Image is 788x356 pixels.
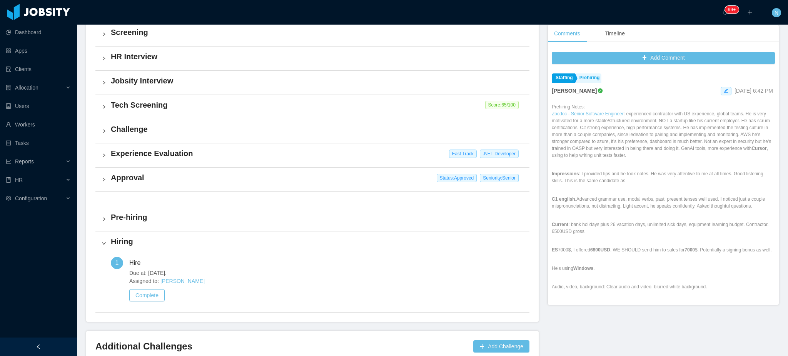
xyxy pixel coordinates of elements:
[552,283,775,290] p: Audio, video, background: Clear audio and video, blurred white background.
[111,172,523,183] h4: Approval
[552,265,775,272] p: He's using .
[552,73,575,83] a: Staffing
[735,88,773,94] span: [DATE] 6:42 PM
[576,73,602,83] a: Prehiring
[102,241,106,246] i: icon: right
[6,98,71,114] a: icon: robotUsers
[449,150,477,158] span: Fast Track
[129,257,147,269] div: Hire
[723,10,728,15] i: icon: bell
[6,43,71,58] a: icon: appstoreApps
[95,143,529,167] div: icon: rightExperience Evaluation
[129,289,165,301] button: Complete
[599,25,631,42] div: Timeline
[6,85,11,90] i: icon: solution
[725,6,739,13] sup: 1645
[111,148,523,159] h4: Experience Evaluation
[129,269,523,277] span: Due at: [DATE].
[480,174,519,182] span: Seniority: Senior
[102,56,106,61] i: icon: right
[15,177,23,183] span: HR
[95,119,529,143] div: icon: rightChallenge
[552,221,775,235] p: : bank holidays plus 26 vacation days, unlimited sick days, equipment learning budget. Contractor...
[15,85,38,91] span: Allocation
[751,146,766,151] strong: Cursor
[6,177,11,183] i: icon: book
[95,340,470,353] h3: Additional Challenges
[129,277,523,285] span: Assigned to:
[552,110,775,159] p: : experienced contractor with US experience, global teams. He is very motivated for a more stable...
[160,278,205,284] a: [PERSON_NAME]
[15,195,47,201] span: Configuration
[684,247,695,253] strong: 7000
[129,292,165,298] a: Complete
[102,105,106,109] i: icon: right
[552,111,624,116] a: Zocdoc - Senior Software Engineer
[485,101,519,109] span: Score: 65 /100
[480,150,519,158] span: .NET Developer
[6,117,71,132] a: icon: userWorkers
[95,231,529,255] div: icon: rightHiring
[552,196,775,210] p: Advanced grammar use, modal verbs, past, present tenses well used. I noticed just a couple mispro...
[102,217,106,221] i: icon: right
[552,247,558,253] strong: ES
[552,222,568,227] strong: Current
[552,171,579,176] strong: Impressions
[111,124,523,135] h4: Challenge
[552,170,775,184] p: : I provided tips and he took notes. He was very attentive to me at all times. Good listening ski...
[95,168,529,191] div: icon: rightApproval
[95,95,529,119] div: icon: rightTech Screening
[552,52,775,64] button: icon: plusAdd Comment
[95,207,529,231] div: icon: rightPre-hiring
[102,177,106,182] i: icon: right
[102,129,106,133] i: icon: right
[111,100,523,110] h4: Tech Screening
[111,236,523,247] h4: Hiring
[111,212,523,223] h4: Pre-hiring
[6,196,11,201] i: icon: setting
[6,135,71,151] a: icon: profileTasks
[111,75,523,86] h4: Jobsity Interview
[111,51,523,62] h4: HR Interview
[95,71,529,95] div: icon: rightJobsity Interview
[590,247,610,253] strong: 6800USD
[552,88,597,94] strong: [PERSON_NAME]
[102,80,106,85] i: icon: right
[747,10,753,15] i: icon: plus
[111,27,523,38] h4: Screening
[6,25,71,40] a: icon: pie-chartDashboard
[724,88,728,93] i: icon: edit
[95,47,529,70] div: icon: rightHR Interview
[548,25,586,42] div: Comments
[95,22,529,46] div: icon: rightScreening
[437,174,477,182] span: Status: Approved
[6,159,11,164] i: icon: line-chart
[473,340,529,353] button: icon: plusAdd Challenge
[775,8,778,17] span: N
[573,266,594,271] strong: Windows
[552,196,576,202] strong: C1 english.
[115,260,119,266] span: 1
[15,158,34,165] span: Reports
[102,153,106,158] i: icon: right
[552,246,775,253] p: 7000$, I offered . WE SHOULD send him to sales for $. Potentially a signing bonus as well.
[6,62,71,77] a: icon: auditClients
[102,32,106,37] i: icon: right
